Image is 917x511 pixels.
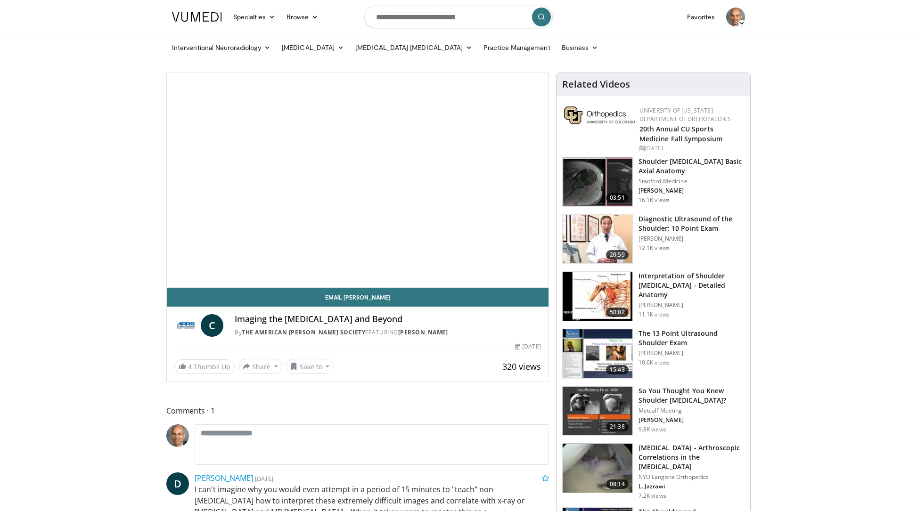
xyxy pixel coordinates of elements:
[350,38,478,57] a: [MEDICAL_DATA] [MEDICAL_DATA]
[563,444,632,493] img: mri_correlation_1.png.150x105_q85_crop-smart_upscale.jpg
[238,359,282,374] button: Share
[562,271,745,321] a: 50:02 Interpretation of Shoulder [MEDICAL_DATA] - Detailed Anatomy [PERSON_NAME] 11.1K views
[639,443,745,471] h3: [MEDICAL_DATA] - Arthroscopic Correlations in the [MEDICAL_DATA]
[639,329,745,348] h3: The 13 Point Ultrasound Shoulder Exam
[562,79,630,90] h4: Related Videos
[563,329,632,378] img: 7b323ec8-d3a2-4ab0-9251-f78bf6f4eb32.150x105_q85_crop-smart_upscale.jpg
[562,443,745,500] a: 08:14 [MEDICAL_DATA] - Arthroscopic Correlations in the [MEDICAL_DATA] NYU Langone Orthopedics L....
[639,416,745,424] p: [PERSON_NAME]
[606,365,629,374] span: 15:43
[201,314,223,337] a: C
[639,106,731,123] a: University of [US_STATE] Department of Orthopaedics
[639,386,745,405] h3: So You Thought You Knew Shoulder [MEDICAL_DATA]?
[166,38,276,57] a: Interventional Neuroradiology
[639,144,743,153] div: [DATE]
[276,38,350,57] a: [MEDICAL_DATA]
[478,38,556,57] a: Practice Management
[639,349,745,357] p: [PERSON_NAME]
[563,387,632,436] img: 2e61534f-2f66-4c4f-9b14-2c5f2cca558f.150x105_q85_crop-smart_upscale.jpg
[515,342,540,351] div: [DATE]
[639,271,745,300] h3: Interpretation of Shoulder [MEDICAL_DATA] - Detailed Anatomy
[235,314,541,324] h4: Imaging the [MEDICAL_DATA] and Beyond
[166,472,189,495] a: D
[167,288,549,307] a: Email [PERSON_NAME]
[606,422,629,431] span: 21:38
[166,424,189,447] img: Avatar
[562,157,745,207] a: 03:51 Shoulder [MEDICAL_DATA] Basic Axial Anatomy Stanford Medicine [PERSON_NAME] 16.1K views
[174,314,197,337] img: The American Roentgen Ray Society
[639,178,745,185] p: Stanford Medicine
[639,473,745,481] p: NYU Langone Orthopedics
[556,38,604,57] a: Business
[563,157,632,206] img: 843da3bf-65ba-4ef1-b378-e6073ff3724a.150x105_q85_crop-smart_upscale.jpg
[639,483,745,490] p: L. Jazrawi
[281,8,324,26] a: Browse
[562,214,745,264] a: 20:59 Diagnostic Ultrasound of the Shoulder: 10 Point Exam [PERSON_NAME] 12.1K views
[564,106,635,124] img: 355603a8-37da-49b6-856f-e00d7e9307d3.png.150x105_q85_autocrop_double_scale_upscale_version-0.2.png
[364,6,553,28] input: Search topics, interventions
[726,8,745,26] img: Avatar
[562,329,745,379] a: 15:43 The 13 Point Ultrasound Shoulder Exam [PERSON_NAME] 10.6K views
[639,214,745,233] h3: Diagnostic Ultrasound of the Shoulder: 10 Point Exam
[639,311,670,318] p: 11.1K views
[166,405,549,417] span: Comments 1
[606,479,629,489] span: 08:14
[172,12,222,22] img: VuMedi Logo
[167,73,549,288] video-js: Video Player
[502,361,541,372] span: 320 views
[639,301,745,309] p: [PERSON_NAME]
[606,250,629,260] span: 20:59
[606,308,629,317] span: 50:02
[286,359,334,374] button: Save to
[639,407,745,414] p: Metcalf Meeting
[639,244,670,252] p: 12.1K views
[188,362,192,371] span: 4
[563,215,632,264] img: 2e2aae31-c28f-4877-acf1-fe75dd611276.150x105_q85_crop-smart_upscale.jpg
[639,359,670,366] p: 10.6K views
[398,328,448,336] a: [PERSON_NAME]
[639,426,666,433] p: 9.8K views
[681,8,720,26] a: Favorites
[639,235,745,243] p: [PERSON_NAME]
[639,196,670,204] p: 16.1K views
[606,193,629,203] span: 03:51
[563,272,632,321] img: b344877d-e8e2-41e4-9927-e77118ec7d9d.150x105_q85_crop-smart_upscale.jpg
[195,473,253,483] a: [PERSON_NAME]
[255,474,273,483] small: [DATE]
[639,492,666,500] p: 7.2K views
[562,386,745,436] a: 21:38 So You Thought You Knew Shoulder [MEDICAL_DATA]? Metcalf Meeting [PERSON_NAME] 9.8K views
[235,328,541,337] div: By FEATURING
[174,359,235,374] a: 4 Thumbs Up
[639,187,745,195] p: [PERSON_NAME]
[228,8,281,26] a: Specialties
[242,328,365,336] a: The American [PERSON_NAME] Society
[639,124,722,143] a: 20th Annual CU Sports Medicine Fall Symposium
[639,157,745,176] h3: Shoulder [MEDICAL_DATA] Basic Axial Anatomy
